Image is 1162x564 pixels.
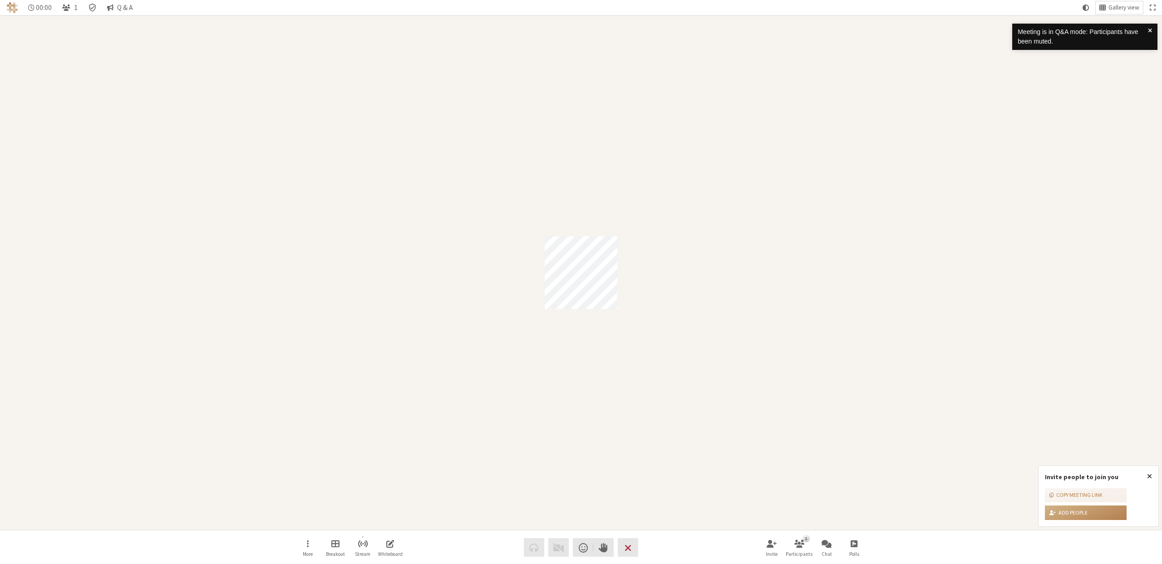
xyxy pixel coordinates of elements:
[814,535,839,560] button: Open chat
[378,551,403,557] span: Whiteboard
[117,4,133,11] span: Q & A
[1045,505,1127,520] button: Add people
[303,551,313,557] span: More
[355,551,370,557] span: Stream
[25,1,56,14] div: Timer
[593,538,614,557] button: Raise hand
[1045,488,1127,503] button: Copy meeting link
[7,2,18,13] img: Iotum
[323,535,348,560] button: Manage Breakout Rooms
[378,535,403,560] button: Open shared whiteboard
[1141,466,1158,487] button: Close popover
[295,535,320,560] button: Open menu
[524,538,544,557] button: Audio problem - check your Internet connection or call by phone
[74,4,78,11] span: 1
[1096,1,1143,14] button: Change layout
[1079,1,1093,14] button: Using system theme
[618,538,638,557] button: End or leave meeting
[1108,5,1139,11] span: Gallery view
[766,551,778,557] span: Invite
[803,535,809,542] div: 1
[59,1,81,14] button: Open participant list
[573,538,593,557] button: Send a reaction
[787,535,812,560] button: Open participant list
[1146,1,1159,14] button: Fullscreen
[1045,473,1118,481] label: Invite people to join you
[350,535,375,560] button: Start streaming
[786,551,812,557] span: Participants
[548,538,569,557] button: Video
[1018,27,1148,46] div: Meeting is in Q&A mode: Participants have been muted.
[84,1,100,14] div: Meeting details Encryption enabled
[36,4,52,11] span: 00:00
[849,551,859,557] span: Polls
[759,535,784,560] button: Invite participants (⌘+Shift+I)
[103,1,137,14] button: Q & A
[326,551,345,557] span: Breakout
[1049,491,1103,499] div: Copy meeting link
[822,551,832,557] span: Chat
[842,535,867,560] button: Open poll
